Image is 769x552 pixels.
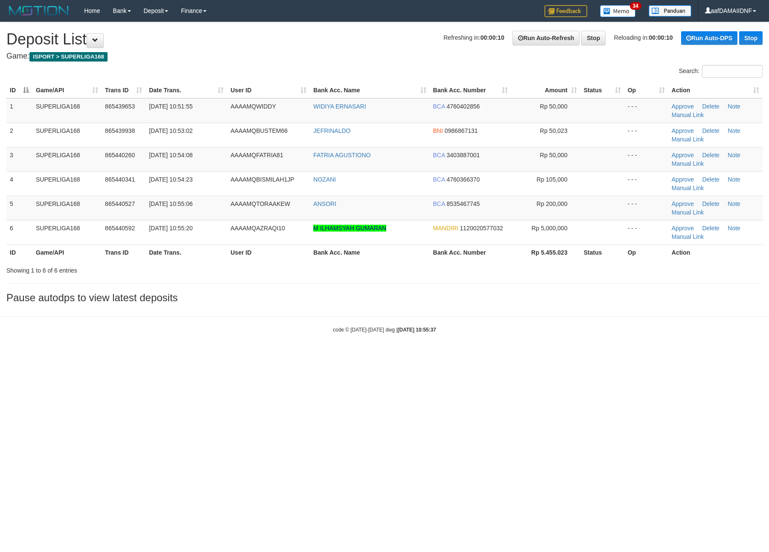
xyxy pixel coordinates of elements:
small: code © [DATE]-[DATE] dwg | [333,327,436,333]
img: Feedback.jpg [545,5,587,17]
strong: 00:00:10 [649,34,673,41]
a: Manual Link [672,112,704,118]
th: Action [668,244,763,260]
a: Manual Link [672,136,704,143]
a: WIDIYA ERNASARI [313,103,366,110]
a: Note [728,225,740,232]
h4: Game: [6,52,763,61]
td: 5 [6,196,32,220]
th: Status [580,244,624,260]
a: Note [728,152,740,159]
h3: Pause autodps to view latest deposits [6,292,763,303]
a: Delete [702,103,719,110]
th: Trans ID [102,244,146,260]
th: Trans ID: activate to sort column ascending [102,82,146,98]
td: - - - [624,98,668,123]
th: User ID: activate to sort column ascending [227,82,310,98]
a: Note [728,103,740,110]
span: [DATE] 10:53:02 [149,127,192,134]
th: Amount: activate to sort column ascending [511,82,580,98]
a: Note [728,127,740,134]
span: 865439938 [105,127,135,134]
a: Approve [672,176,694,183]
td: 1 [6,98,32,123]
label: Search: [679,65,763,78]
span: AAAAMQAZRAQI10 [230,225,285,232]
span: Copy 0986867131 to clipboard [445,127,478,134]
th: Status: activate to sort column ascending [580,82,624,98]
td: SUPERLIGA168 [32,171,102,196]
a: Delete [702,127,719,134]
img: panduan.png [649,5,691,17]
a: Approve [672,200,694,207]
td: SUPERLIGA168 [32,220,102,244]
span: Copy 4760366370 to clipboard [446,176,480,183]
td: - - - [624,147,668,171]
span: 865440341 [105,176,135,183]
td: SUPERLIGA168 [32,147,102,171]
span: BNI [433,127,443,134]
span: Copy 4760402856 to clipboard [446,103,480,110]
td: 3 [6,147,32,171]
a: Manual Link [672,160,704,167]
td: SUPERLIGA168 [32,98,102,123]
h1: Deposit List [6,31,763,48]
a: Manual Link [672,185,704,191]
a: Approve [672,127,694,134]
th: Bank Acc. Number: activate to sort column ascending [430,82,511,98]
span: AAAAMQWIDDY [230,103,276,110]
input: Search: [702,65,763,78]
a: NOZANI [313,176,336,183]
a: Delete [702,200,719,207]
td: - - - [624,123,668,147]
th: Action: activate to sort column ascending [668,82,763,98]
span: 865439653 [105,103,135,110]
span: AAAAMQTORAAKEW [230,200,290,207]
td: 2 [6,123,32,147]
td: 6 [6,220,32,244]
span: BCA [433,103,445,110]
span: [DATE] 10:51:55 [149,103,192,110]
th: Date Trans.: activate to sort column ascending [146,82,227,98]
div: Showing 1 to 6 of 6 entries [6,263,314,275]
a: Approve [672,225,694,232]
a: ANSORI [313,200,336,207]
a: Manual Link [672,233,704,240]
th: Op [624,244,668,260]
a: Stop [739,31,763,45]
img: Button%20Memo.svg [600,5,636,17]
span: [DATE] 10:55:06 [149,200,192,207]
th: Op: activate to sort column ascending [624,82,668,98]
span: AAAAMQBUSTEM66 [230,127,288,134]
a: M ILHAMSYAH GUMARAN [313,225,386,232]
span: ISPORT > SUPERLIGA168 [29,52,108,62]
span: BCA [433,152,445,159]
span: AAAAMQFATRIA81 [230,152,283,159]
span: BCA [433,176,445,183]
td: - - - [624,171,668,196]
th: Game/API: activate to sort column ascending [32,82,102,98]
span: 865440592 [105,225,135,232]
a: Delete [702,225,719,232]
span: [DATE] 10:54:08 [149,152,192,159]
span: Rp 105,000 [536,176,567,183]
span: Rp 50,000 [540,152,568,159]
th: ID [6,244,32,260]
span: 34 [630,2,641,10]
span: AAAAMQBISMILAH1JP [230,176,294,183]
span: Rp 5,000,000 [532,225,568,232]
span: BCA [433,200,445,207]
td: SUPERLIGA168 [32,196,102,220]
span: Rp 200,000 [536,200,567,207]
a: Note [728,176,740,183]
span: Refreshing in: [443,34,504,41]
span: Rp 50,000 [540,103,568,110]
th: Bank Acc. Name [310,244,429,260]
td: - - - [624,220,668,244]
th: Bank Acc. Name: activate to sort column ascending [310,82,429,98]
a: Stop [581,31,606,45]
a: Run Auto-DPS [681,31,737,45]
span: 865440260 [105,152,135,159]
th: User ID [227,244,310,260]
span: Copy 3403887001 to clipboard [446,152,480,159]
